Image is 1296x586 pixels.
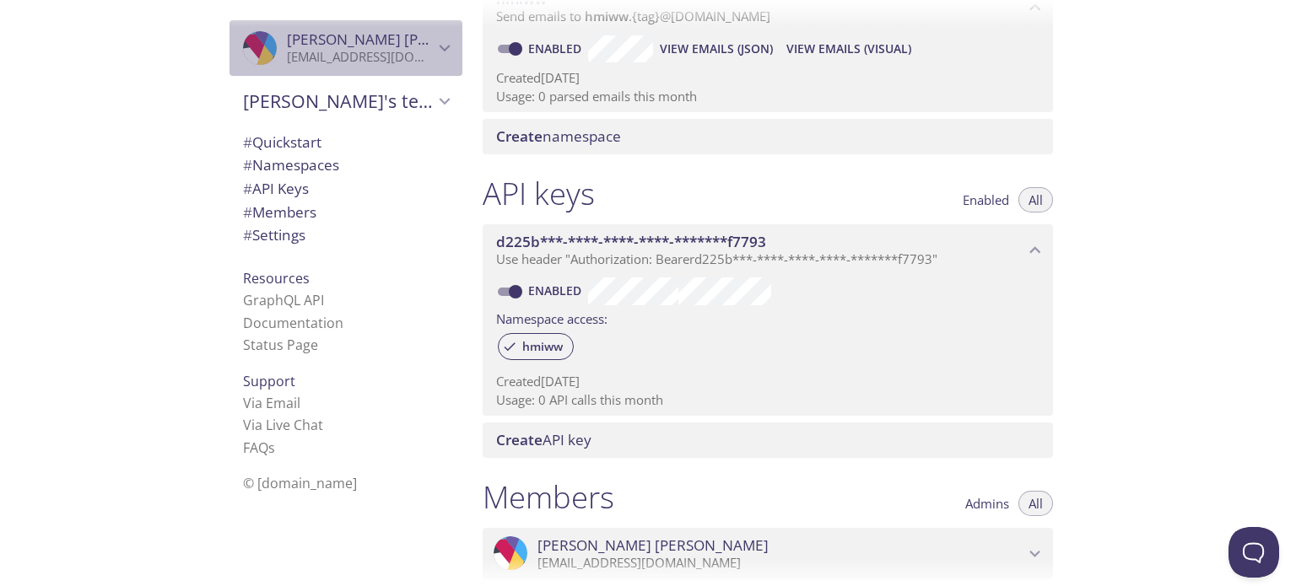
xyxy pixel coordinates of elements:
[229,177,462,201] div: API Keys
[229,79,462,123] div: Nabin's team
[953,187,1019,212] button: Enabled
[243,225,305,245] span: Settings
[483,119,1053,154] div: Create namespace
[243,336,318,354] a: Status Page
[526,40,588,56] a: Enabled
[780,35,918,62] button: View Emails (Visual)
[243,394,300,412] a: Via Email
[660,39,773,59] span: View Emails (JSON)
[483,528,1053,580] div: Nabin shrestha
[243,372,295,390] span: Support
[243,474,357,492] span: © [DOMAIN_NAME]
[268,438,275,457] span: s
[243,132,252,152] span: #
[496,88,1039,105] p: Usage: 0 parsed emails this month
[243,155,339,175] span: Namespaces
[243,269,310,288] span: Resources
[287,30,518,49] span: [PERSON_NAME] [PERSON_NAME]
[496,430,591,449] span: API key
[526,282,588,298] a: Enabled
[498,333,574,360] div: hmiww
[287,49,434,66] p: [EMAIL_ADDRESS][DOMAIN_NAME]
[229,20,462,76] div: Nabin shrestha
[496,430,543,449] span: Create
[243,225,252,245] span: #
[496,391,1039,409] p: Usage: 0 API calls this month
[1228,527,1279,578] iframe: Help Scout Beacon - Open
[496,69,1039,87] p: Created [DATE]
[243,202,252,222] span: #
[243,89,434,113] span: [PERSON_NAME]'s team
[496,305,607,330] label: Namespace access:
[229,153,462,177] div: Namespaces
[243,132,321,152] span: Quickstart
[229,201,462,224] div: Members
[955,491,1019,516] button: Admins
[243,416,323,434] a: Via Live Chat
[786,39,911,59] span: View Emails (Visual)
[243,438,275,457] a: FAQ
[243,179,309,198] span: API Keys
[229,131,462,154] div: Quickstart
[653,35,780,62] button: View Emails (JSON)
[1018,187,1053,212] button: All
[483,422,1053,458] div: Create API Key
[496,126,621,146] span: namespace
[243,314,343,332] a: Documentation
[243,179,252,198] span: #
[229,223,462,247] div: Team Settings
[483,478,614,516] h1: Members
[243,202,316,222] span: Members
[496,373,1039,390] p: Created [DATE]
[243,291,324,309] a: GraphQL API
[537,536,769,555] span: [PERSON_NAME] [PERSON_NAME]
[243,155,252,175] span: #
[1018,491,1053,516] button: All
[496,126,543,146] span: Create
[512,339,573,354] span: hmiww
[537,555,1024,572] p: [EMAIL_ADDRESS][DOMAIN_NAME]
[483,175,595,212] h1: API keys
